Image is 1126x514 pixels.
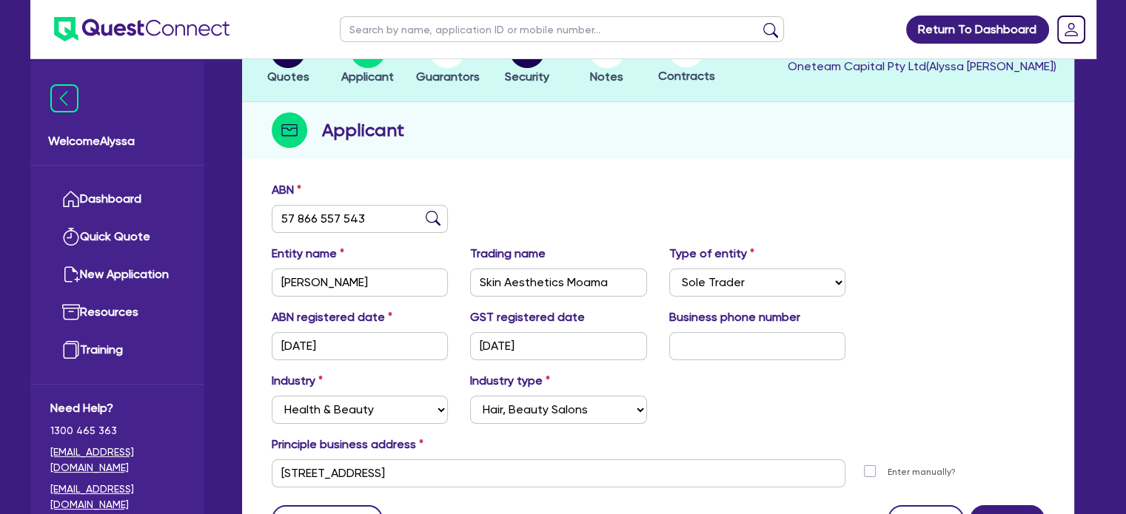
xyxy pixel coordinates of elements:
[54,17,229,41] img: quest-connect-logo-blue
[272,332,449,360] input: DD / MM / YYYY
[62,266,80,283] img: new-application
[669,308,800,326] label: Business phone number
[48,132,187,150] span: Welcome Alyssa
[322,117,404,143] h2: Applicant
[470,308,585,326] label: GST registered date
[1052,10,1090,49] a: Dropdown toggle
[62,303,80,321] img: resources
[415,70,479,84] span: Guarantors
[426,211,440,226] img: abn-lookup icon
[788,59,1056,73] span: Oneteam Capital Pty Ltd ( Alyssa [PERSON_NAME] )
[505,70,549,84] span: Security
[340,16,784,42] input: Search by name, application ID or mobile number...
[669,245,754,263] label: Type of entity
[267,70,309,84] span: Quotes
[272,436,423,453] label: Principle business address
[62,228,80,246] img: quick-quote
[341,70,394,84] span: Applicant
[272,181,301,199] label: ABN
[50,399,184,417] span: Need Help?
[50,444,184,476] a: [EMAIL_ADDRESS][DOMAIN_NAME]
[62,341,80,359] img: training
[272,308,392,326] label: ABN registered date
[272,112,307,148] img: step-icon
[272,372,323,390] label: Industry
[50,218,184,256] a: Quick Quote
[906,16,1049,44] a: Return To Dashboard
[470,372,550,390] label: Industry type
[888,465,956,479] label: Enter manually?
[50,256,184,294] a: New Application
[50,423,184,439] span: 1300 465 363
[272,245,344,263] label: Entity name
[50,294,184,331] a: Resources
[50,331,184,369] a: Training
[658,69,715,83] span: Contracts
[470,245,546,263] label: Trading name
[50,84,78,112] img: icon-menu-close
[470,332,647,360] input: DD / MM / YYYY
[590,70,623,84] span: Notes
[50,180,184,218] a: Dashboard
[50,481,184,513] a: [EMAIL_ADDRESS][DOMAIN_NAME]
